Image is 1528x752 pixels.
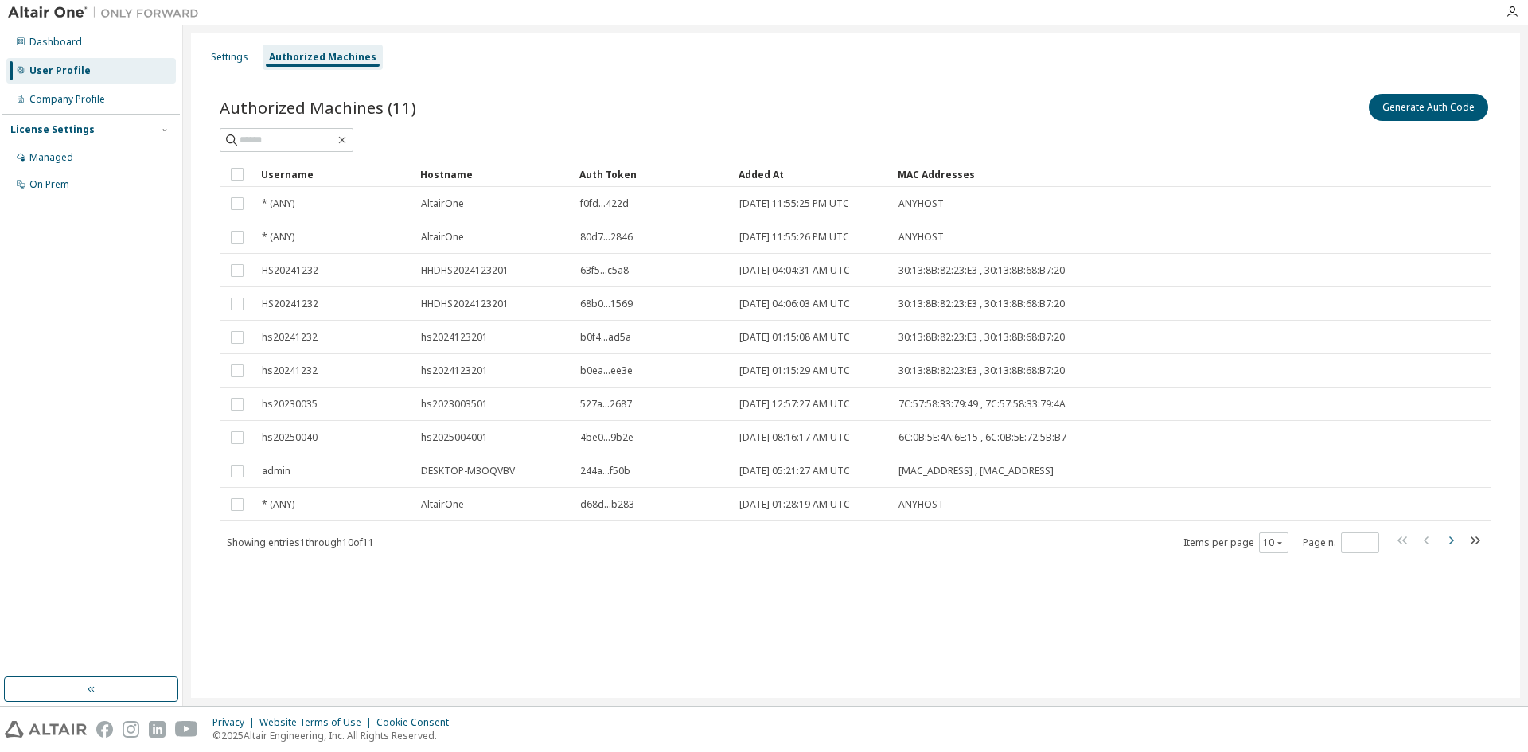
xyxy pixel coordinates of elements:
[421,298,509,310] span: HHDHS2024123201
[211,51,248,64] div: Settings
[262,398,318,411] span: hs20230035
[1183,532,1288,553] span: Items per page
[262,264,318,277] span: HS20241232
[898,398,1066,411] span: 7C:57:58:33:79:49 , 7C:57:58:33:79:4A
[262,465,290,477] span: admin
[580,498,634,511] span: d68d...b283
[898,264,1065,277] span: 30:13:8B:82:23:E3 , 30:13:8B:68:B7:20
[898,498,944,511] span: ANYHOST
[262,231,294,244] span: * (ANY)
[898,231,944,244] span: ANYHOST
[262,197,294,210] span: * (ANY)
[739,498,850,511] span: [DATE] 01:28:19 AM UTC
[220,96,416,119] span: Authorized Machines (11)
[29,93,105,106] div: Company Profile
[227,536,374,549] span: Showing entries 1 through 10 of 11
[739,465,850,477] span: [DATE] 05:21:27 AM UTC
[29,36,82,49] div: Dashboard
[580,465,630,477] span: 244a...f50b
[421,431,488,444] span: hs2025004001
[1369,94,1488,121] button: Generate Auth Code
[212,729,458,742] p: © 2025 Altair Engineering, Inc. All Rights Reserved.
[580,264,629,277] span: 63f5...c5a8
[123,721,139,738] img: instagram.svg
[898,331,1065,344] span: 30:13:8B:82:23:E3 , 30:13:8B:68:B7:20
[739,264,850,277] span: [DATE] 04:04:31 AM UTC
[262,298,318,310] span: HS20241232
[5,721,87,738] img: altair_logo.svg
[421,398,488,411] span: hs2023003501
[29,151,73,164] div: Managed
[898,465,1054,477] span: [MAC_ADDRESS] , [MAC_ADDRESS]
[8,5,207,21] img: Altair One
[580,331,631,344] span: b0f4...ad5a
[376,716,458,729] div: Cookie Consent
[739,431,850,444] span: [DATE] 08:16:17 AM UTC
[261,162,407,187] div: Username
[580,431,633,444] span: 4be0...9b2e
[579,162,726,187] div: Auth Token
[421,231,464,244] span: AltairOne
[898,197,944,210] span: ANYHOST
[580,398,632,411] span: 527a...2687
[420,162,567,187] div: Hostname
[421,331,488,344] span: hs2024123201
[421,364,488,377] span: hs2024123201
[580,197,629,210] span: f0fd...422d
[96,721,113,738] img: facebook.svg
[175,721,198,738] img: youtube.svg
[262,498,294,511] span: * (ANY)
[262,364,318,377] span: hs20241232
[29,178,69,191] div: On Prem
[580,364,633,377] span: b0ea...ee3e
[149,721,166,738] img: linkedin.svg
[29,64,91,77] div: User Profile
[421,264,509,277] span: HHDHS2024123201
[739,197,849,210] span: [DATE] 11:55:25 PM UTC
[1303,532,1379,553] span: Page n.
[898,431,1066,444] span: 6C:0B:5E:4A:6E:15 , 6C:0B:5E:72:5B:B7
[739,331,850,344] span: [DATE] 01:15:08 AM UTC
[421,498,464,511] span: AltairOne
[1263,536,1284,549] button: 10
[898,298,1065,310] span: 30:13:8B:82:23:E3 , 30:13:8B:68:B7:20
[739,162,885,187] div: Added At
[739,231,849,244] span: [DATE] 11:55:26 PM UTC
[259,716,376,729] div: Website Terms of Use
[269,51,376,64] div: Authorized Machines
[262,331,318,344] span: hs20241232
[421,197,464,210] span: AltairOne
[262,431,318,444] span: hs20250040
[580,231,633,244] span: 80d7...2846
[580,298,633,310] span: 68b0...1569
[739,364,850,377] span: [DATE] 01:15:29 AM UTC
[212,716,259,729] div: Privacy
[421,465,515,477] span: DESKTOP-M3OQVBV
[10,123,95,136] div: License Settings
[739,398,850,411] span: [DATE] 12:57:27 AM UTC
[898,162,1324,187] div: MAC Addresses
[739,298,850,310] span: [DATE] 04:06:03 AM UTC
[898,364,1065,377] span: 30:13:8B:82:23:E3 , 30:13:8B:68:B7:20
